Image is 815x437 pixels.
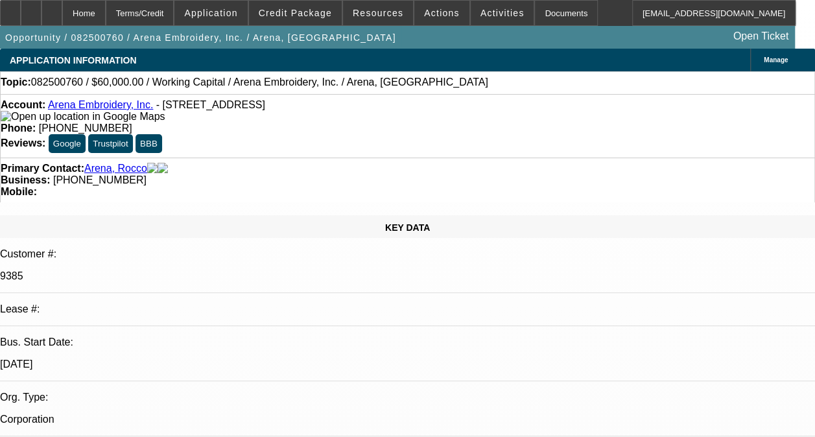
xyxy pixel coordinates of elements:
[385,222,430,233] span: KEY DATA
[1,137,45,148] strong: Reviews:
[136,134,162,153] button: BBB
[88,134,132,153] button: Trustpilot
[5,32,396,43] span: Opportunity / 082500760 / Arena Embroidery, Inc. / Arena, [GEOGRAPHIC_DATA]
[424,8,460,18] span: Actions
[48,99,153,110] a: Arena Embroidery, Inc.
[259,8,332,18] span: Credit Package
[1,163,84,174] strong: Primary Contact:
[1,174,50,185] strong: Business:
[1,77,31,88] strong: Topic:
[764,56,788,64] span: Manage
[353,8,403,18] span: Resources
[53,174,147,185] span: [PHONE_NUMBER]
[249,1,342,25] button: Credit Package
[1,111,165,122] a: View Google Maps
[414,1,469,25] button: Actions
[174,1,247,25] button: Application
[471,1,534,25] button: Activities
[147,163,158,174] img: facebook-icon.png
[480,8,525,18] span: Activities
[1,123,36,134] strong: Phone:
[184,8,237,18] span: Application
[84,163,147,174] a: Arena, Rocco
[1,99,45,110] strong: Account:
[343,1,413,25] button: Resources
[728,25,794,47] a: Open Ticket
[156,99,265,110] span: - [STREET_ADDRESS]
[31,77,488,88] span: 082500760 / $60,000.00 / Working Capital / Arena Embroidery, Inc. / Arena, [GEOGRAPHIC_DATA]
[1,111,165,123] img: Open up location in Google Maps
[39,123,132,134] span: [PHONE_NUMBER]
[158,163,168,174] img: linkedin-icon.png
[49,134,86,153] button: Google
[10,55,136,65] span: APPLICATION INFORMATION
[1,186,37,197] strong: Mobile:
